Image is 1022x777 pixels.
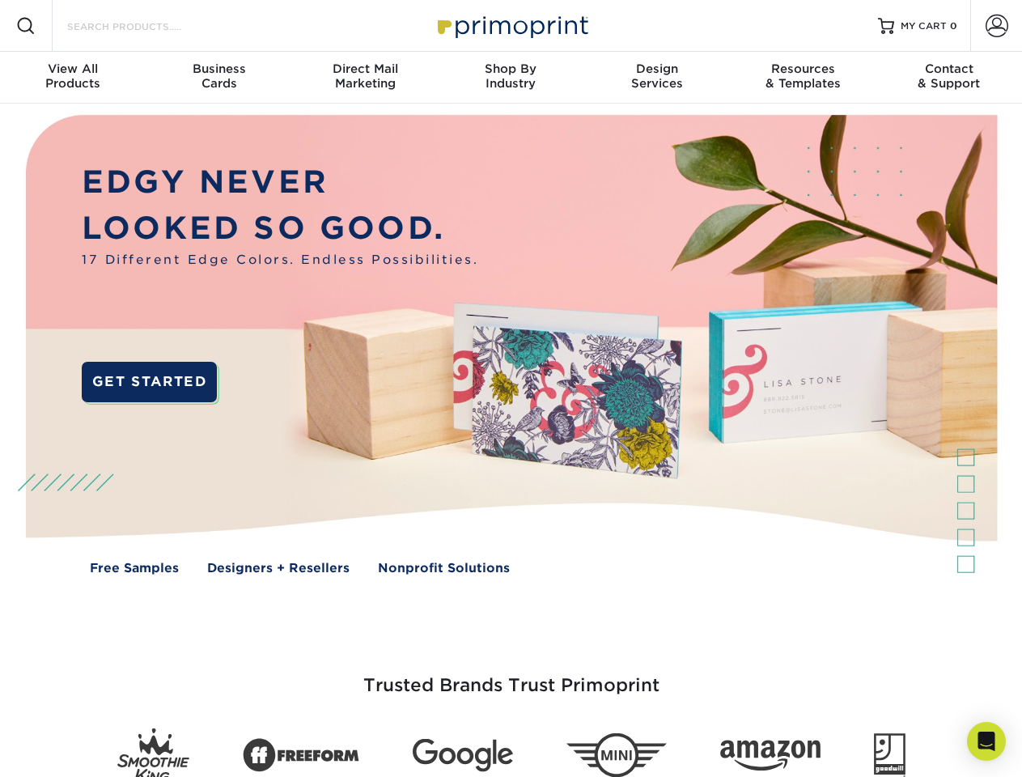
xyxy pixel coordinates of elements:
input: SEARCH PRODUCTS..... [66,16,223,36]
img: Primoprint [430,8,592,43]
a: DesignServices [584,52,730,104]
div: Open Intercom Messenger [967,722,1006,761]
span: 0 [950,20,957,32]
span: Shop By [438,62,583,76]
div: Services [584,62,730,91]
img: Goodwill [874,733,905,777]
a: Free Samples [90,559,179,578]
span: Direct Mail [292,62,438,76]
span: Contact [876,62,1022,76]
a: Shop ByIndustry [438,52,583,104]
span: MY CART [901,19,947,33]
a: Designers + Resellers [207,559,350,578]
span: 17 Different Edge Colors. Endless Possibilities. [82,251,478,270]
span: Design [584,62,730,76]
a: BusinessCards [146,52,291,104]
p: EDGY NEVER [82,159,478,206]
img: Amazon [720,741,821,771]
a: Resources& Templates [730,52,876,104]
img: Google [413,739,513,772]
a: Nonprofit Solutions [378,559,510,578]
h3: Trusted Brands Trust Primoprint [38,636,985,715]
div: Marketing [292,62,438,91]
a: Contact& Support [876,52,1022,104]
div: Cards [146,62,291,91]
a: GET STARTED [82,362,217,402]
div: & Support [876,62,1022,91]
a: Direct MailMarketing [292,52,438,104]
span: Resources [730,62,876,76]
div: Industry [438,62,583,91]
p: LOOKED SO GOOD. [82,206,478,252]
div: & Templates [730,62,876,91]
span: Business [146,62,291,76]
